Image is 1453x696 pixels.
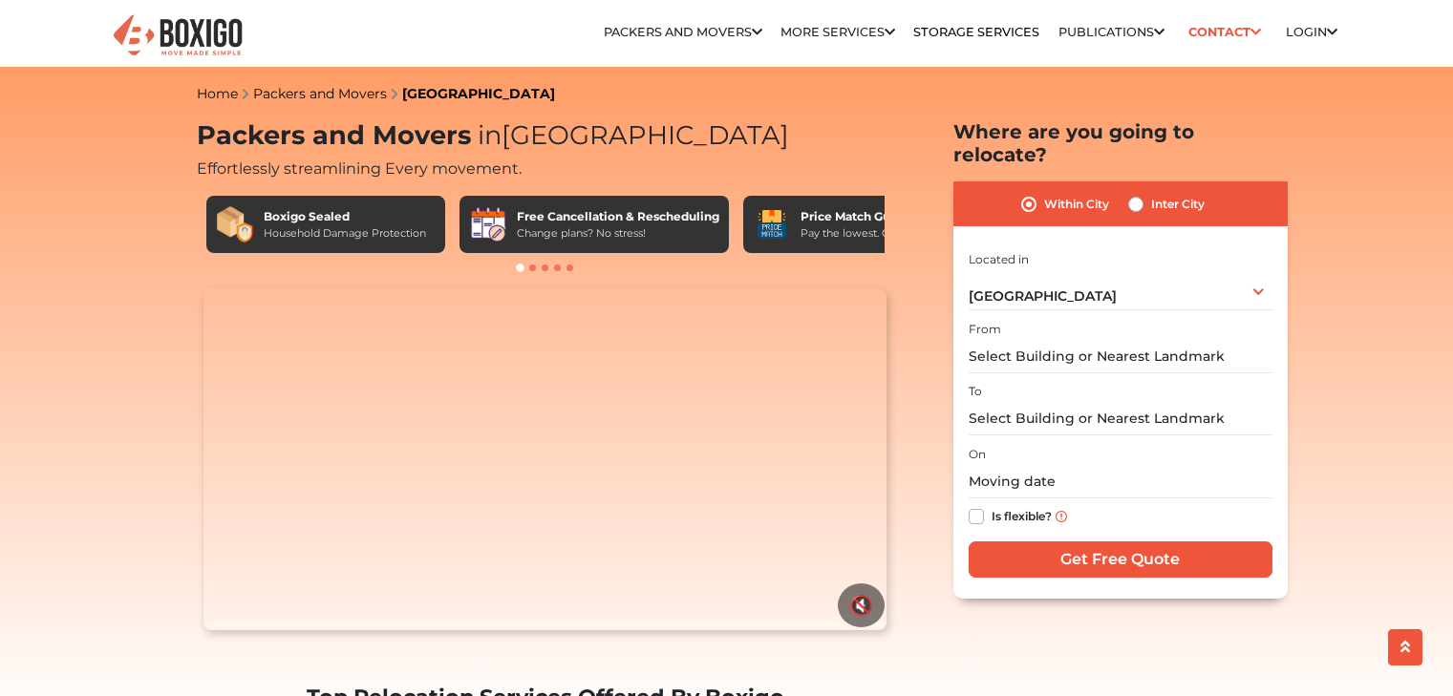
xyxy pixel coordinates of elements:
[969,465,1272,498] input: Moving date
[197,120,894,152] h1: Packers and Movers
[1183,17,1268,47] a: Contact
[913,25,1039,39] a: Storage Services
[953,120,1288,166] h2: Where are you going to relocate?
[801,208,946,225] div: Price Match Guarantee
[517,208,719,225] div: Free Cancellation & Rescheduling
[197,159,522,178] span: Effortlessly streamlining Every movement.
[1151,193,1205,216] label: Inter City
[264,225,426,242] div: Household Damage Protection
[402,85,555,102] a: [GEOGRAPHIC_DATA]
[197,85,238,102] a: Home
[1286,25,1337,39] a: Login
[469,205,507,243] img: Free Cancellation & Rescheduling
[517,225,719,242] div: Change plans? No stress!
[969,321,1001,338] label: From
[1044,193,1109,216] label: Within City
[969,340,1272,373] input: Select Building or Nearest Landmark
[1056,511,1067,522] img: info
[801,225,946,242] div: Pay the lowest. Guaranteed!
[992,505,1052,525] label: Is flexible?
[216,205,254,243] img: Boxigo Sealed
[838,583,885,627] button: 🔇
[969,402,1272,435] input: Select Building or Nearest Landmark
[253,85,387,102] a: Packers and Movers
[111,12,245,59] img: Boxigo
[969,287,1117,305] span: [GEOGRAPHIC_DATA]
[203,288,887,630] video: Your browser does not support the video tag.
[264,208,426,225] div: Boxigo Sealed
[1388,629,1422,665] button: scroll up
[471,119,789,151] span: [GEOGRAPHIC_DATA]
[969,383,982,400] label: To
[753,205,791,243] img: Price Match Guarantee
[969,541,1272,578] input: Get Free Quote
[478,119,502,151] span: in
[969,251,1029,268] label: Located in
[604,25,762,39] a: Packers and Movers
[1058,25,1165,39] a: Publications
[969,446,986,463] label: On
[780,25,895,39] a: More services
